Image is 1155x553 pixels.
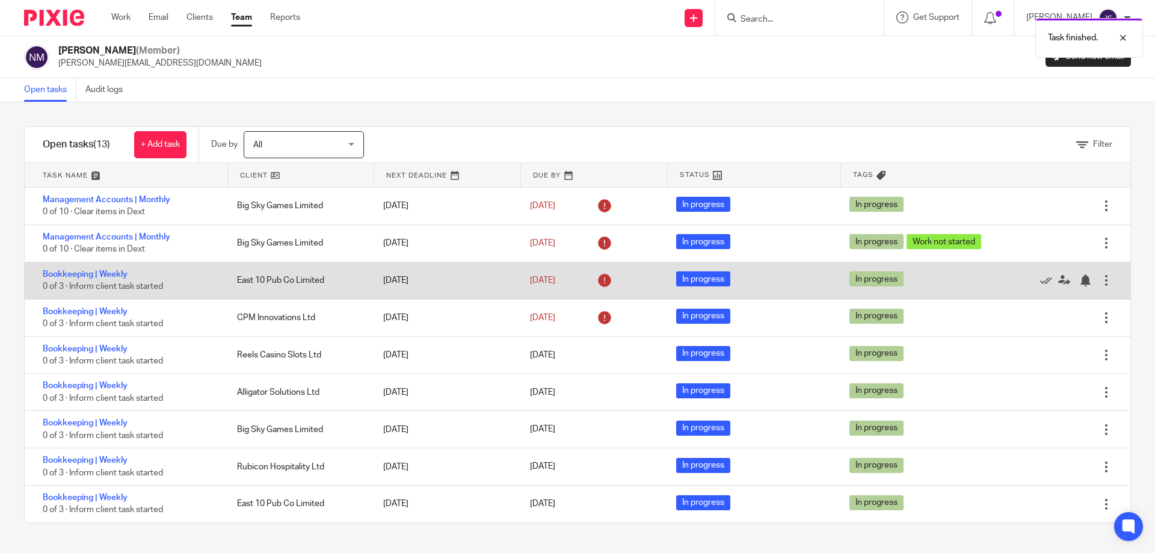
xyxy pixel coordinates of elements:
[849,421,904,436] span: In progress
[43,282,163,291] span: 0 of 3 · Inform client task started
[134,131,186,158] a: + Add task
[849,383,904,398] span: In progress
[43,382,128,390] a: Bookkeeping | Weekly
[849,458,904,473] span: In progress
[58,57,262,69] p: [PERSON_NAME][EMAIL_ADDRESS][DOMAIN_NAME]
[530,239,555,247] span: [DATE]
[676,234,730,249] span: In progress
[371,418,517,442] div: [DATE]
[24,10,84,26] img: Pixie
[225,194,371,218] div: Big Sky Games Limited
[530,500,555,508] span: [DATE]
[43,357,163,365] span: 0 of 3 · Inform client task started
[43,307,128,316] a: Bookkeeping | Weekly
[253,141,262,149] span: All
[530,202,555,210] span: [DATE]
[225,343,371,367] div: Reels Casino Slots Ltd
[225,492,371,516] div: East 10 Pub Co Limited
[371,268,517,292] div: [DATE]
[371,231,517,255] div: [DATE]
[371,455,517,479] div: [DATE]
[24,78,76,102] a: Open tasks
[43,320,163,328] span: 0 of 3 · Inform client task started
[680,170,710,180] span: Status
[676,495,730,510] span: In progress
[24,45,49,70] img: svg%3E
[849,197,904,212] span: In progress
[211,138,238,150] p: Due by
[43,419,128,427] a: Bookkeeping | Weekly
[43,431,163,440] span: 0 of 3 · Inform client task started
[530,388,555,397] span: [DATE]
[1040,274,1058,286] a: Mark as done
[43,469,163,477] span: 0 of 3 · Inform client task started
[371,492,517,516] div: [DATE]
[43,245,145,253] span: 0 of 10 · Clear items in Dext
[231,11,252,23] a: Team
[149,11,168,23] a: Email
[225,455,371,479] div: Rubicon Hospitality Ltd
[676,421,730,436] span: In progress
[676,383,730,398] span: In progress
[849,309,904,324] span: In progress
[530,351,555,359] span: [DATE]
[43,506,163,514] span: 0 of 3 · Inform client task started
[1048,32,1098,44] p: Task finished.
[849,271,904,286] span: In progress
[111,11,131,23] a: Work
[907,234,981,249] span: Work not started
[270,11,300,23] a: Reports
[849,346,904,361] span: In progress
[676,271,730,286] span: In progress
[530,425,555,434] span: [DATE]
[43,394,163,403] span: 0 of 3 · Inform client task started
[225,231,371,255] div: Big Sky Games Limited
[530,463,555,471] span: [DATE]
[43,138,110,151] h1: Open tasks
[225,380,371,404] div: Alligator Solutions Ltd
[849,495,904,510] span: In progress
[371,194,517,218] div: [DATE]
[43,196,170,204] a: Management Accounts | Monthly
[371,306,517,330] div: [DATE]
[676,346,730,361] span: In progress
[43,233,170,241] a: Management Accounts | Monthly
[371,343,517,367] div: [DATE]
[676,197,730,212] span: In progress
[530,314,555,322] span: [DATE]
[1093,140,1112,149] span: Filter
[43,208,145,217] span: 0 of 10 · Clear items in Dext
[225,268,371,292] div: East 10 Pub Co Limited
[58,45,262,57] h2: [PERSON_NAME]
[43,345,128,353] a: Bookkeeping | Weekly
[371,380,517,404] div: [DATE]
[43,270,128,279] a: Bookkeeping | Weekly
[676,309,730,324] span: In progress
[1098,8,1118,28] img: svg%3E
[85,78,132,102] a: Audit logs
[43,493,128,502] a: Bookkeeping | Weekly
[225,418,371,442] div: Big Sky Games Limited
[136,46,180,55] span: (Member)
[853,170,873,180] span: Tags
[225,306,371,330] div: CPM Innovations Ltd
[43,456,128,465] a: Bookkeeping | Weekly
[93,140,110,149] span: (13)
[186,11,213,23] a: Clients
[530,276,555,285] span: [DATE]
[849,234,904,249] span: In progress
[676,458,730,473] span: In progress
